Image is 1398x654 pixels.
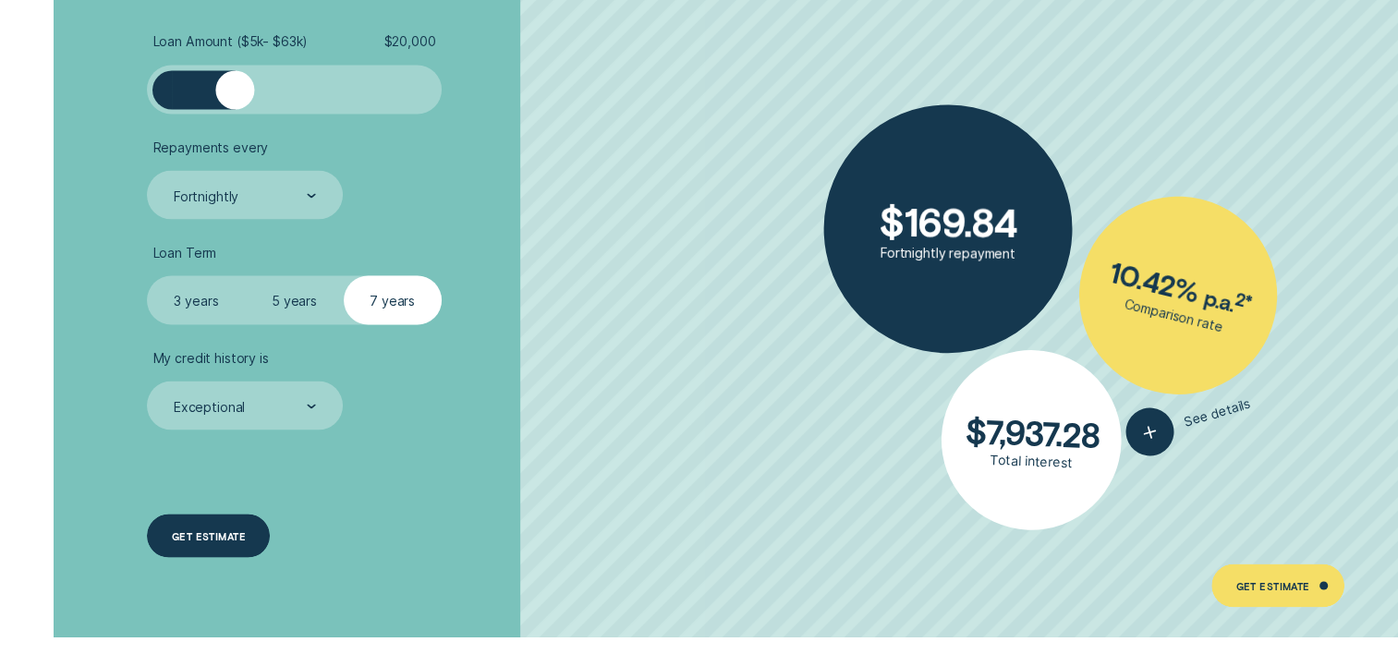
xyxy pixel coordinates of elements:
label: 7 years [344,275,442,324]
label: 5 years [245,275,343,324]
a: Get Estimate [1211,563,1344,608]
span: My credit history is [153,349,269,366]
div: Exceptional [174,398,245,415]
a: Get estimate [147,514,270,558]
button: See details [1121,380,1257,461]
span: Repayments every [153,139,269,155]
span: See details [1183,395,1252,430]
label: 3 years [147,275,245,324]
div: Fortnightly [174,188,238,204]
div: Get estimate [172,531,246,539]
span: Loan Term [153,244,217,260]
span: Loan Amount ( $5k - $63k ) [153,33,309,50]
span: $ 20,000 [383,33,435,50]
